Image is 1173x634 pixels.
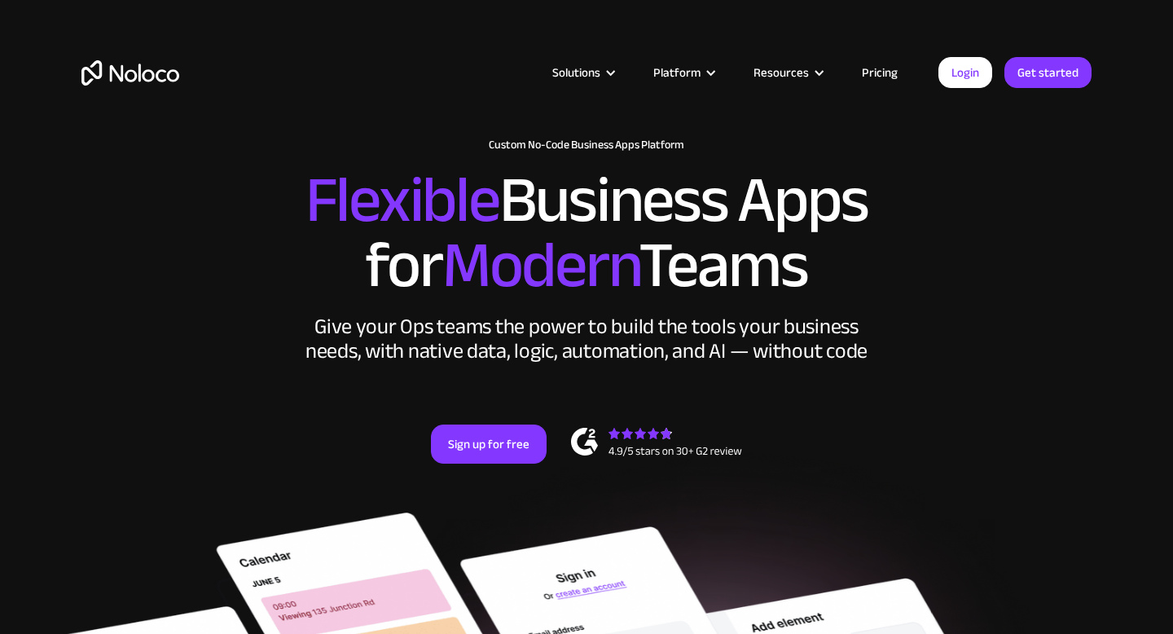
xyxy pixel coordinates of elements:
[653,62,701,83] div: Platform
[431,425,547,464] a: Sign up for free
[81,60,179,86] a: home
[301,315,872,363] div: Give your Ops teams the power to build the tools your business needs, with native data, logic, au...
[733,62,841,83] div: Resources
[841,62,918,83] a: Pricing
[532,62,633,83] div: Solutions
[305,139,499,261] span: Flexible
[938,57,992,88] a: Login
[753,62,809,83] div: Resources
[1004,57,1092,88] a: Get started
[442,205,639,326] span: Modern
[81,168,1092,298] h2: Business Apps for Teams
[633,62,733,83] div: Platform
[552,62,600,83] div: Solutions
